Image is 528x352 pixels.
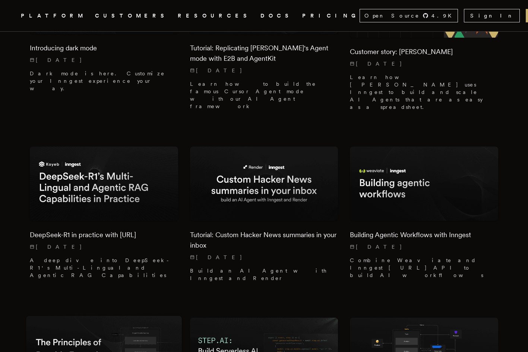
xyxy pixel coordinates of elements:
p: [DATE] [350,243,498,251]
p: A deep dive into DeepSeek-R1's Multi-Lingual and Agentic RAG Capabilities [30,257,178,279]
p: [DATE] [30,56,178,64]
p: [DATE] [30,243,178,251]
p: Build an AI Agent with Inngest and Render [190,267,338,282]
a: Sign In [464,9,520,22]
h2: Customer story: [PERSON_NAME] [350,47,498,57]
p: Dark mode is here. Customize your Inngest experience your way. [30,70,178,92]
p: [DATE] [190,254,338,261]
p: Learn how [PERSON_NAME] uses Inngest to build and scale AI Agents that are as easy as a spreadsheet. [350,73,498,111]
span: 4.9 K [431,12,456,19]
span: Open Source [364,12,420,19]
a: DOCS [260,11,293,21]
a: PRICING [302,11,360,21]
a: Featured image for Building Agentic Workflows with Inngest blog postBuilding Agentic Workflows wi... [350,147,498,285]
h2: Tutorial: Custom Hacker News summaries in your inbox [190,230,338,251]
a: Featured image for DeepSeek-R1 in practice with step.ai blog postDeepSeek-R1 in practice with [UR... [30,147,178,285]
img: Featured image for Tutorial: Custom Hacker News summaries in your inbox blog post [190,147,338,221]
h2: Introducing dark mode [30,43,178,53]
p: Learn how to build the famous Cursor Agent mode with our AI Agent framework [190,80,338,110]
button: PLATFORM [21,11,86,21]
button: RESOURCES [178,11,252,21]
p: [DATE] [190,67,338,74]
a: CUSTOMERS [95,11,169,21]
img: Featured image for DeepSeek-R1 in practice with step.ai blog post [30,147,178,221]
h2: Building Agentic Workflows with Inngest [350,230,498,240]
p: Combine Weaviate and Inngest [URL] API to build AI workflows [350,257,498,279]
img: Featured image for Building Agentic Workflows with Inngest blog post [350,147,498,221]
p: [DATE] [350,60,498,67]
h2: Tutorial: Replicating [PERSON_NAME]'s Agent mode with E2B and AgentKit [190,43,338,64]
a: Featured image for Tutorial: Custom Hacker News summaries in your inbox blog postTutorial: Custom... [190,147,338,288]
h2: DeepSeek-R1 in practice with [URL] [30,230,178,240]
